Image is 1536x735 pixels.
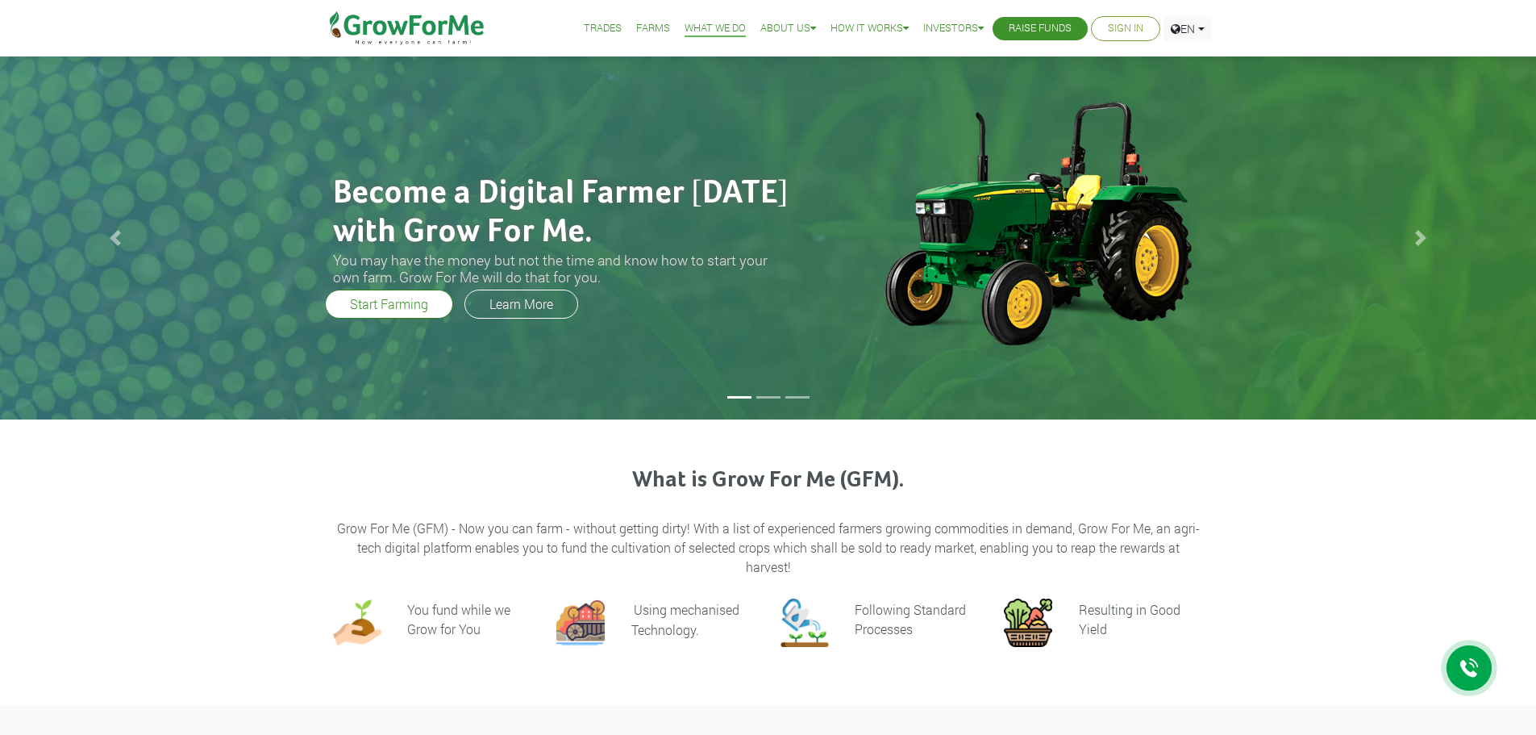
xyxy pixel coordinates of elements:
h3: You may have the money but not the time and know how to start your own farm. Grow For Me will do ... [333,252,793,286]
h6: Resulting in Good Yield [1079,601,1180,637]
h6: You fund while we Grow for You [407,601,510,637]
img: growforme image [780,599,829,647]
a: How it Works [830,20,909,37]
p: Using mechanised Technology. [631,601,739,639]
p: Grow For Me (GFM) - Now you can farm - without getting dirty! With a list of experienced farmers ... [335,519,1201,577]
img: growforme image [556,599,605,647]
h3: What is Grow For Me (GFM). [335,467,1201,495]
a: Farms [636,20,670,37]
a: Start Farming [325,290,453,319]
a: Sign In [1108,20,1143,37]
a: What We Do [685,20,746,37]
a: EN [1163,16,1212,41]
a: Investors [923,20,984,37]
img: growforme image [857,94,1216,352]
h6: Following Standard Processes [855,601,966,637]
a: Raise Funds [1009,20,1072,37]
a: About Us [760,20,816,37]
img: growforme image [1004,599,1052,647]
a: Learn More [464,290,578,319]
a: Trades [584,20,622,37]
img: growforme image [333,599,381,647]
h2: Become a Digital Farmer [DATE] with Grow For Me. [333,174,793,252]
